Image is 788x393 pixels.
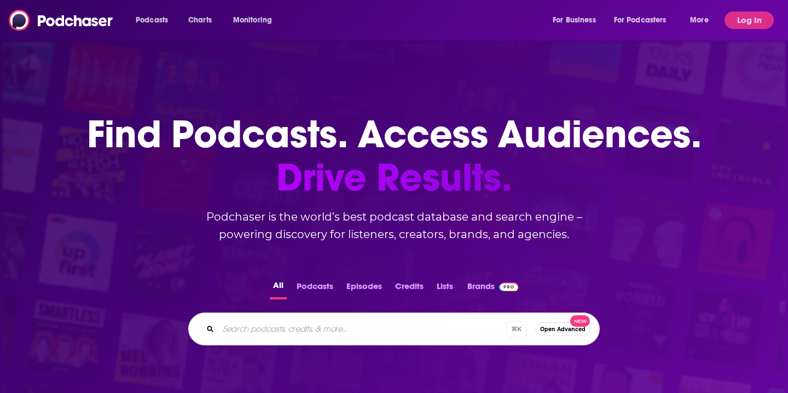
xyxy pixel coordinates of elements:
span: For Podcasters [614,13,667,28]
button: Podcasts [293,278,337,299]
input: Search podcasts, credits, & more... [218,320,506,338]
span: Open Advanced [540,326,586,332]
button: open menu [607,11,682,29]
img: Podchaser Pro [499,282,518,291]
span: Monitoring [233,13,272,28]
span: New [570,315,590,327]
button: open menu [545,11,610,29]
span: Drive Results. [87,156,702,199]
span: Charts [188,13,212,28]
img: Podchaser - Follow, Share and Rate Podcasts [9,10,114,31]
span: Podcasts [136,13,168,28]
button: Credits [392,278,427,299]
span: For Business [553,13,596,28]
h2: Podchaser is the world’s best podcast database and search engine – powering discovery for listene... [175,208,613,243]
a: Charts [181,11,218,29]
h1: Find Podcasts. Access Audiences. [87,113,702,199]
button: open menu [225,11,286,29]
button: All [270,278,287,299]
div: Search podcasts, credits, & more... [188,313,600,345]
a: BrandsPodchaser Pro [467,278,518,299]
button: Open AdvancedNew [535,322,590,336]
button: Log In [725,11,774,29]
button: Lists [433,278,456,299]
button: open menu [682,11,722,29]
button: Episodes [343,278,385,299]
span: ⌘ K [506,321,526,337]
button: open menu [128,11,182,29]
span: More [690,13,709,28]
